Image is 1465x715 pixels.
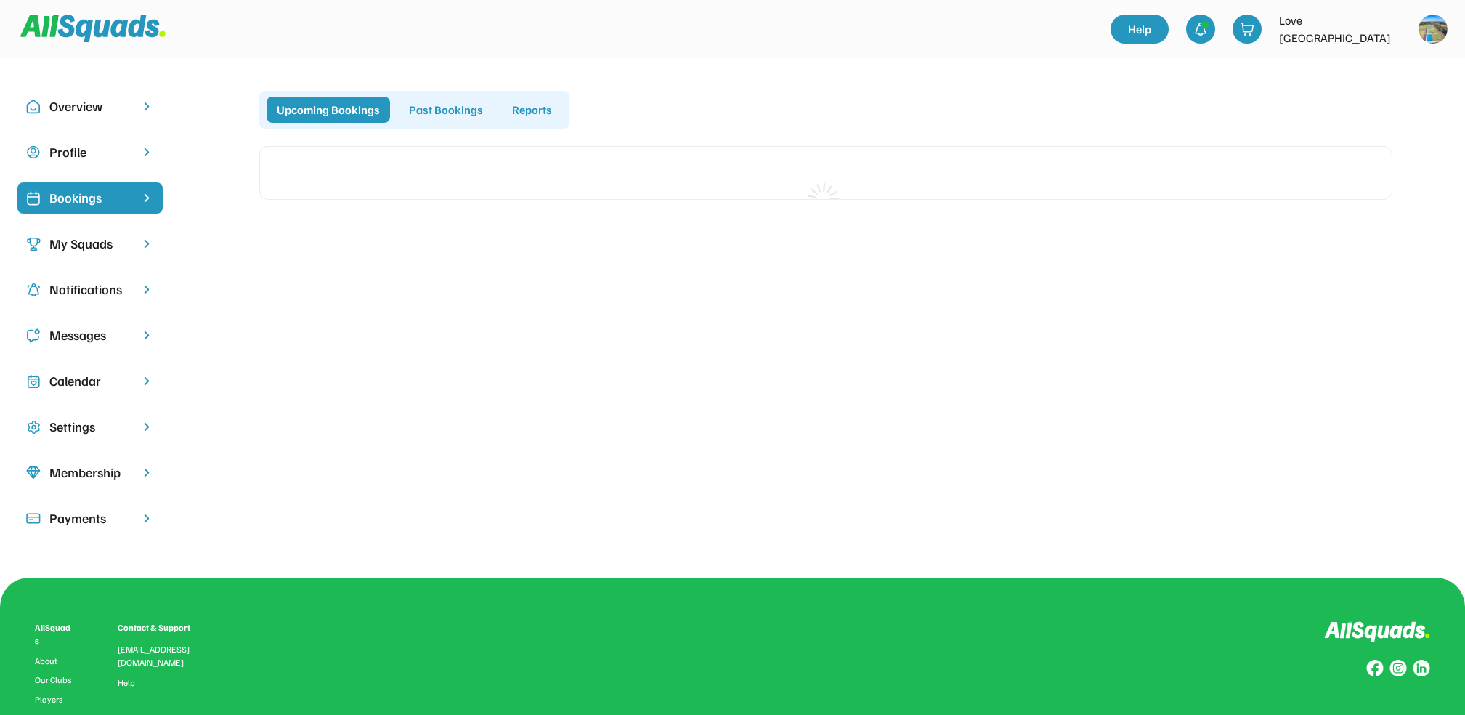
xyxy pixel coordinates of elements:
div: Bookings [49,188,131,208]
img: https%3A%2F%2F94044dc9e5d3b3599ffa5e2d56a015ce.cdn.bubble.io%2Ff1742171809309x223284495390880800%... [1419,15,1448,44]
div: Love [GEOGRAPHIC_DATA] [1279,12,1410,47]
div: My Squads [49,234,131,254]
img: shopping-cart-01%20%281%29.svg [1240,22,1254,36]
div: Past Bookings [399,97,493,123]
img: Icon%20copy%204.svg [26,283,41,297]
div: Upcoming Bookings [267,97,390,123]
a: Help [118,678,135,688]
img: Icon%20copy%205.svg [26,328,41,343]
img: bell-03%20%281%29.svg [1193,22,1208,36]
div: Settings [49,417,131,437]
img: chevron-right.svg [139,328,154,342]
img: Logo%20inverted.svg [1324,621,1430,642]
img: chevron-right.svg [139,466,154,480]
div: AllSquads [35,621,74,647]
img: chevron-right.svg [139,145,154,159]
img: chevron-right.svg [139,283,154,296]
a: About [35,656,74,666]
div: Contact & Support [118,621,208,634]
a: Players [35,695,74,705]
a: Our Clubs [35,675,74,685]
img: chevron-right%20copy%203.svg [139,191,154,205]
img: chevron-right.svg [139,237,154,251]
a: Help [1111,15,1169,44]
div: Payments [49,509,131,528]
div: Profile [49,142,131,162]
img: chevron-right.svg [139,512,154,525]
img: chevron-right.svg [139,374,154,388]
img: Icon%20copy%208.svg [26,466,41,480]
img: Group%20copy%207.svg [1389,660,1407,677]
div: Calendar [49,371,131,391]
div: Reports [502,97,562,123]
div: Membership [49,463,131,482]
div: Notifications [49,280,131,299]
img: Group%20copy%208.svg [1366,660,1384,677]
img: Icon%20copy%2010.svg [26,100,41,114]
img: Icon%20%2815%29.svg [26,512,41,526]
img: user-circle.svg [26,145,41,160]
img: chevron-right.svg [139,100,154,113]
img: Squad%20Logo.svg [20,15,166,42]
img: Icon%20%2819%29.svg [26,191,41,206]
img: Group%20copy%206.svg [1413,660,1430,677]
img: Icon%20copy%203.svg [26,237,41,251]
div: Overview [49,97,131,116]
img: chevron-right.svg [139,420,154,434]
img: Icon%20copy%207.svg [26,374,41,389]
img: Icon%20copy%2016.svg [26,420,41,435]
div: Messages [49,326,131,345]
div: [EMAIL_ADDRESS][DOMAIN_NAME] [118,643,208,669]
